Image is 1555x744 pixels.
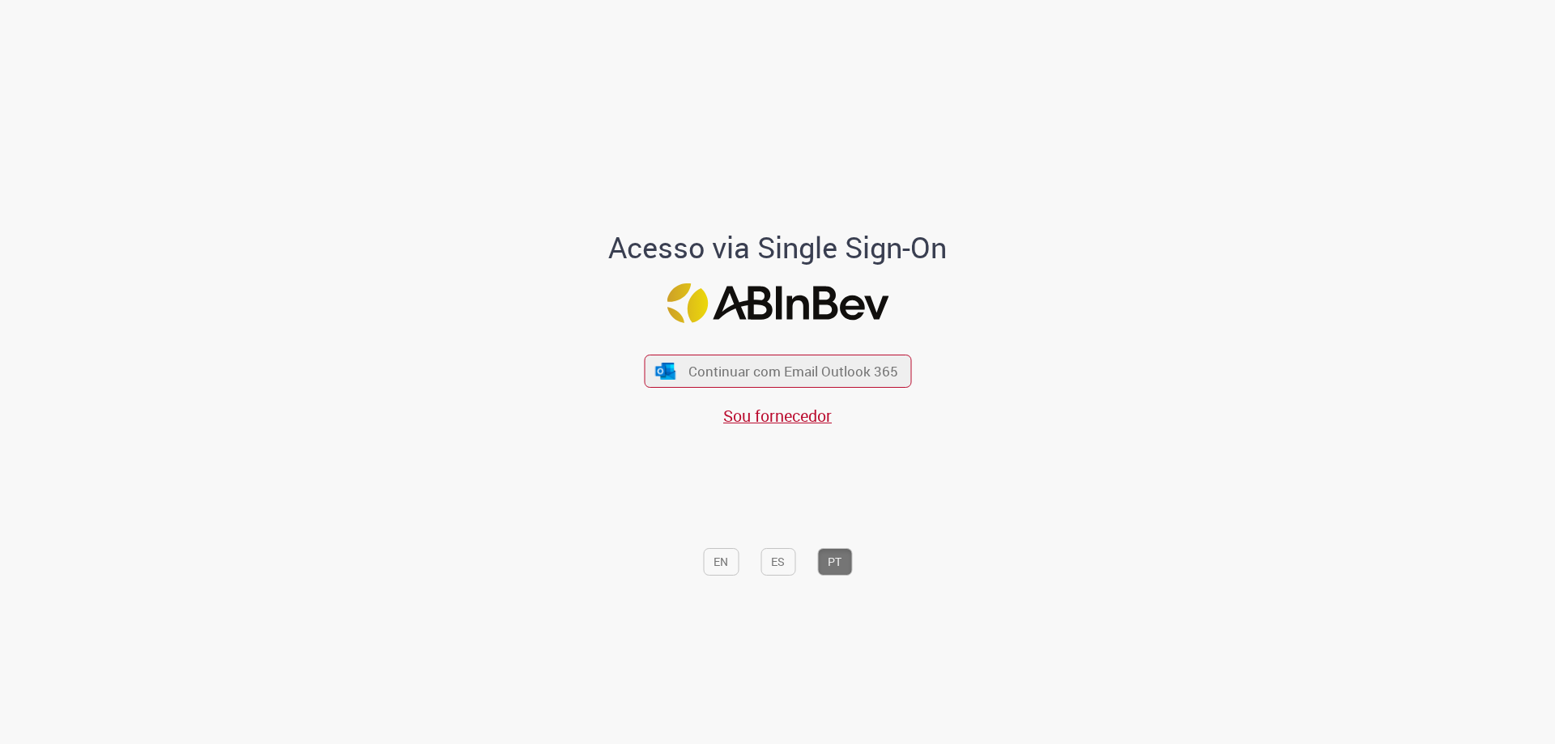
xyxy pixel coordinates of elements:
img: Logo ABInBev [667,283,888,323]
a: Sou fornecedor [723,405,832,427]
span: Continuar com Email Outlook 365 [688,362,898,381]
button: EN [703,548,739,576]
button: PT [817,548,852,576]
h1: Acesso via Single Sign-On [553,232,1003,264]
img: ícone Azure/Microsoft 360 [654,363,677,380]
button: ícone Azure/Microsoft 360 Continuar com Email Outlook 365 [644,355,911,388]
button: ES [760,548,795,576]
